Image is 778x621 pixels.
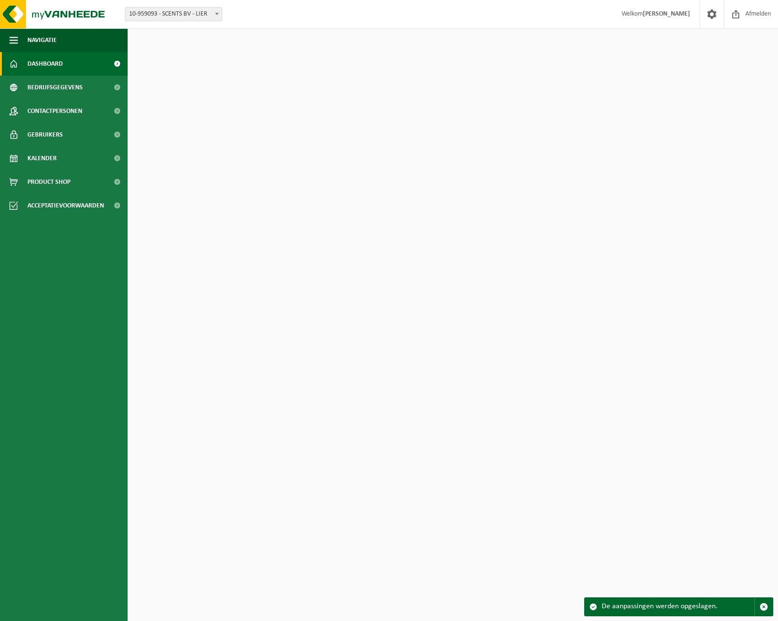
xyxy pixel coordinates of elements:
[602,598,754,616] div: De aanpassingen werden opgeslagen.
[643,10,690,17] strong: [PERSON_NAME]
[27,194,104,217] span: Acceptatievoorwaarden
[27,170,70,194] span: Product Shop
[27,28,57,52] span: Navigatie
[27,123,63,147] span: Gebruikers
[125,7,222,21] span: 10-959093 - SCENTS BV - LIER
[125,8,222,21] span: 10-959093 - SCENTS BV - LIER
[27,52,63,76] span: Dashboard
[27,99,82,123] span: Contactpersonen
[27,76,83,99] span: Bedrijfsgegevens
[27,147,57,170] span: Kalender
